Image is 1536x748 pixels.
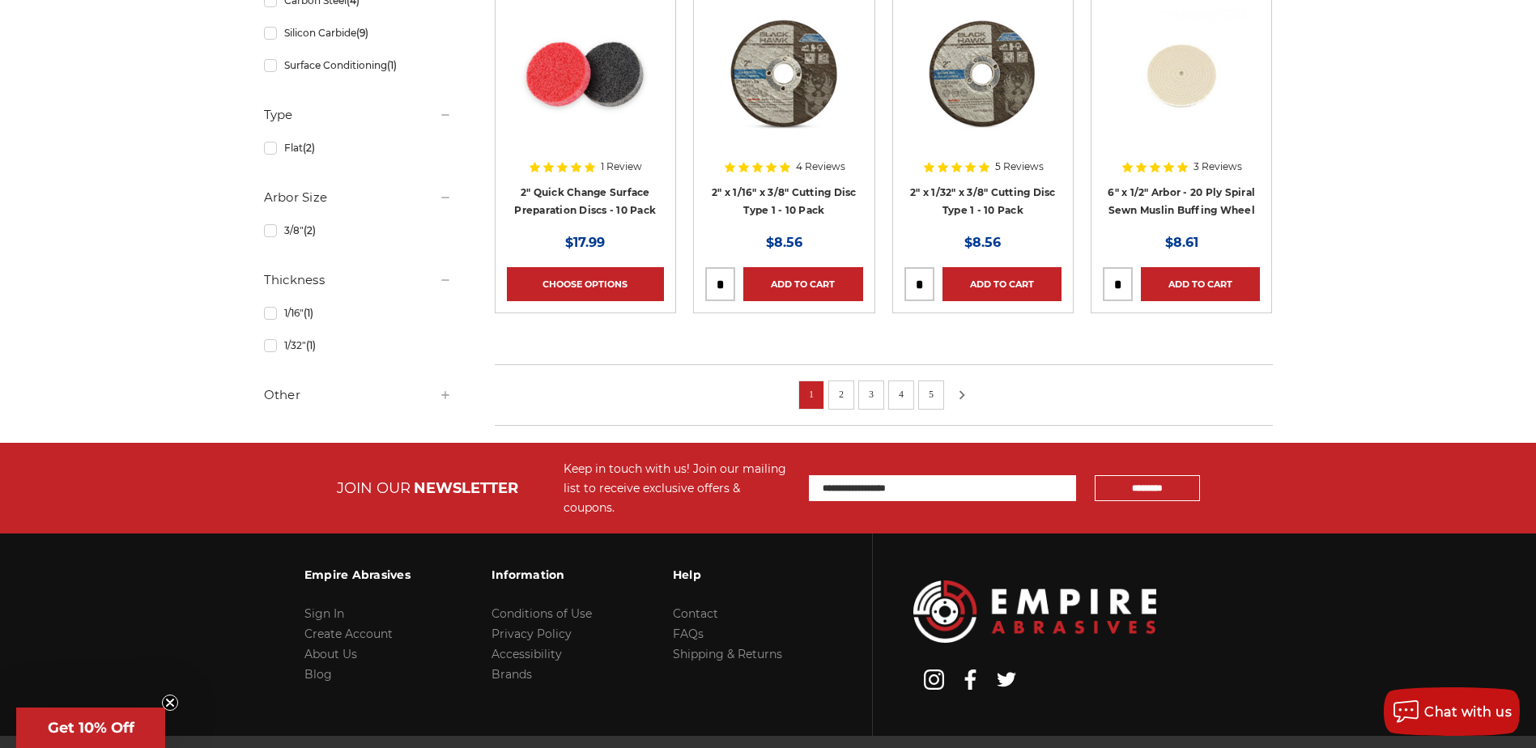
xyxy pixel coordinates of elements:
[910,186,1056,217] a: 2" x 1/32" x 3/8" Cutting Disc Type 1 - 10 Pack
[304,307,313,319] span: (1)
[995,162,1044,172] span: 5 Reviews
[264,105,452,125] h5: Type
[942,267,1062,301] a: Add to Cart
[304,667,332,682] a: Blog
[264,385,452,405] h5: Other
[303,142,315,154] span: (2)
[304,606,344,621] a: Sign In
[1384,687,1520,736] button: Chat with us
[904,10,1062,167] a: 2" x 1/32" x 3/8" Cut Off Wheel
[16,708,165,748] div: Get 10% OffClose teaser
[491,667,532,682] a: Brands
[601,162,642,172] span: 1 Review
[162,695,178,711] button: Close teaser
[719,10,849,139] img: 2" x 1/16" x 3/8" Cut Off Wheel
[565,235,605,250] span: $17.99
[304,647,357,661] a: About Us
[673,606,718,621] a: Contact
[1108,186,1255,217] a: 6" x 1/2" Arbor - 20 Ply Spiral Sewn Muslin Buffing Wheel
[918,10,1048,139] img: 2" x 1/32" x 3/8" Cut Off Wheel
[264,299,452,327] a: 1/16"
[48,719,134,737] span: Get 10% Off
[264,270,452,290] h5: Thickness
[796,162,845,172] span: 4 Reviews
[833,385,849,403] a: 2
[304,224,316,236] span: (2)
[863,385,879,403] a: 3
[491,627,572,641] a: Privacy Policy
[1193,162,1242,172] span: 3 Reviews
[923,385,939,403] a: 5
[673,647,782,661] a: Shipping & Returns
[264,19,452,47] a: Silicon Carbide
[705,10,862,167] a: 2" x 1/16" x 3/8" Cut Off Wheel
[264,188,452,207] h5: Arbor Size
[337,479,411,497] span: JOIN OUR
[304,627,393,641] a: Create Account
[1424,704,1512,720] span: Chat with us
[1117,10,1246,139] img: 6 inch 20 ply spiral sewn cotton buffing wheel
[1141,267,1260,301] a: Add to Cart
[1165,235,1198,250] span: $8.61
[264,134,452,162] a: Flat
[491,606,592,621] a: Conditions of Use
[264,51,452,79] a: Surface Conditioning
[564,459,793,517] div: Keep in touch with us! Join our mailing list to receive exclusive offers & coupons.
[264,216,452,244] a: 3/8"
[507,10,664,167] a: 2 inch surface preparation discs
[507,267,664,301] a: Choose Options
[743,267,862,301] a: Add to Cart
[306,339,316,351] span: (1)
[893,385,909,403] a: 4
[491,647,562,661] a: Accessibility
[673,627,704,641] a: FAQs
[766,235,802,250] span: $8.56
[387,59,397,71] span: (1)
[673,558,782,592] h3: Help
[803,385,819,403] a: 1
[356,27,368,39] span: (9)
[414,479,518,497] span: NEWSLETTER
[913,580,1156,643] img: Empire Abrasives Logo Image
[1103,10,1260,167] a: 6 inch 20 ply spiral sewn cotton buffing wheel
[264,331,452,359] a: 1/32"
[964,235,1001,250] span: $8.56
[521,10,650,139] img: 2 inch surface preparation discs
[304,558,411,592] h3: Empire Abrasives
[514,186,656,217] a: 2" Quick Change Surface Preparation Discs - 10 Pack
[712,186,857,217] a: 2" x 1/16" x 3/8" Cutting Disc Type 1 - 10 Pack
[491,558,592,592] h3: Information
